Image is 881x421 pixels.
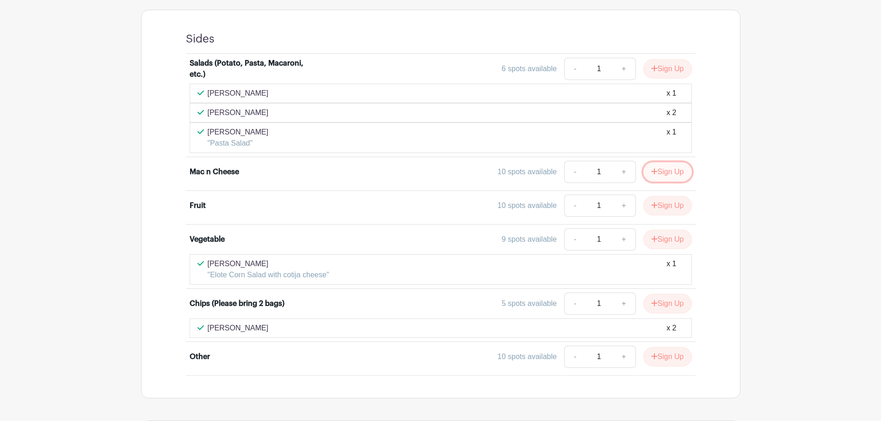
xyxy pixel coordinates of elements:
[612,293,635,315] a: +
[208,138,269,149] p: "Pasta Salad"
[498,351,557,362] div: 10 spots available
[498,200,557,211] div: 10 spots available
[208,107,269,118] p: [PERSON_NAME]
[208,269,329,281] p: "Elote Corn Salad with cotija cheese"
[612,58,635,80] a: +
[502,234,557,245] div: 9 spots available
[208,88,269,99] p: [PERSON_NAME]
[643,162,692,182] button: Sign Up
[564,161,585,183] a: -
[208,323,269,334] p: [PERSON_NAME]
[612,346,635,368] a: +
[186,32,215,46] h4: Sides
[190,351,210,362] div: Other
[666,258,676,281] div: x 1
[643,230,692,249] button: Sign Up
[612,228,635,250] a: +
[612,195,635,217] a: +
[208,258,329,269] p: [PERSON_NAME]
[564,195,585,217] a: -
[502,63,557,74] div: 6 spots available
[643,294,692,313] button: Sign Up
[643,347,692,366] button: Sign Up
[666,88,676,99] div: x 1
[666,107,676,118] div: x 2
[564,58,585,80] a: -
[564,293,585,315] a: -
[643,59,692,79] button: Sign Up
[498,166,557,177] div: 10 spots available
[208,127,269,138] p: [PERSON_NAME]
[612,161,635,183] a: +
[190,298,284,309] div: Chips (Please bring 2 bags)
[502,298,557,309] div: 5 spots available
[666,127,676,149] div: x 1
[190,166,239,177] div: Mac n Cheese
[643,196,692,215] button: Sign Up
[666,323,676,334] div: x 2
[564,346,585,368] a: -
[564,228,585,250] a: -
[190,58,304,80] div: Salads (Potato, Pasta, Macaroni, etc.)
[190,234,225,245] div: Vegetable
[190,200,206,211] div: Fruit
